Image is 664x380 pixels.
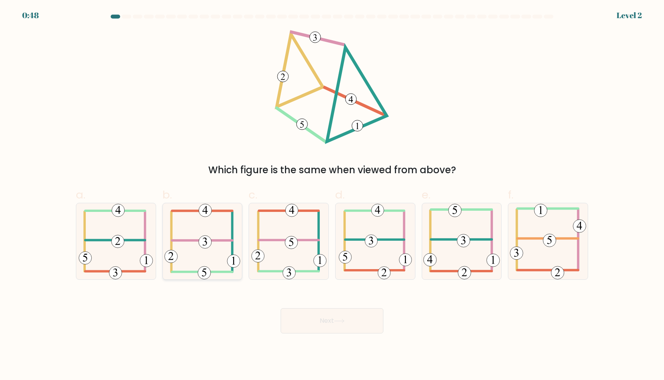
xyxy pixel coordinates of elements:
[422,187,430,202] span: e.
[81,163,583,177] div: Which figure is the same when viewed from above?
[281,308,383,333] button: Next
[335,187,345,202] span: d.
[76,187,85,202] span: a.
[249,187,257,202] span: c.
[162,187,172,202] span: b.
[22,9,39,21] div: 0:48
[617,9,642,21] div: Level 2
[508,187,513,202] span: f.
